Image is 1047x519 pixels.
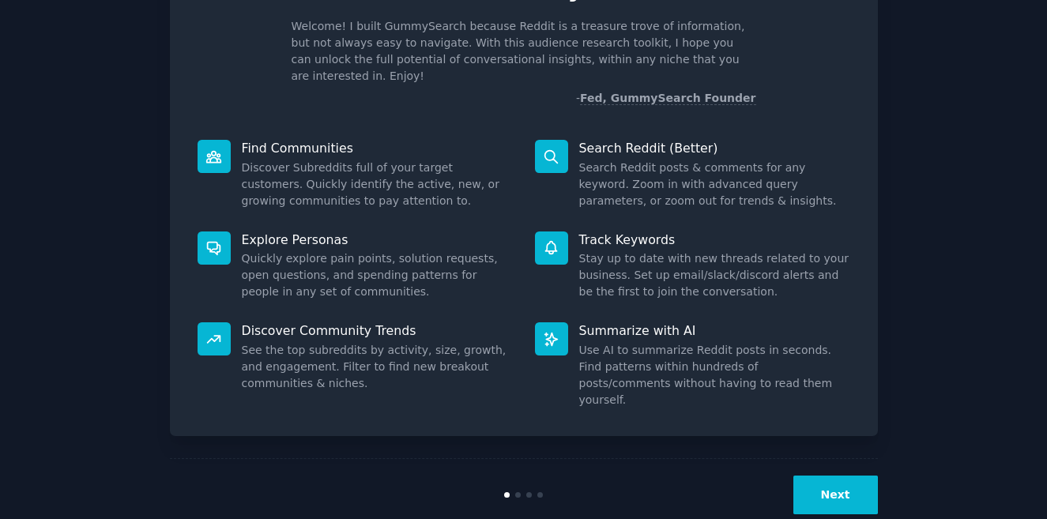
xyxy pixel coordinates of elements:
dd: Discover Subreddits full of your target customers. Quickly identify the active, new, or growing c... [242,160,513,209]
p: Find Communities [242,140,513,156]
p: Track Keywords [579,231,850,248]
p: Explore Personas [242,231,513,248]
dd: Quickly explore pain points, solution requests, open questions, and spending patterns for people ... [242,250,513,300]
a: Fed, GummySearch Founder [580,92,756,105]
dd: See the top subreddits by activity, size, growth, and engagement. Filter to find new breakout com... [242,342,513,392]
p: Discover Community Trends [242,322,513,339]
p: Welcome! I built GummySearch because Reddit is a treasure trove of information, but not always ea... [292,18,756,85]
dd: Search Reddit posts & comments for any keyword. Zoom in with advanced query parameters, or zoom o... [579,160,850,209]
div: - [576,90,756,107]
p: Search Reddit (Better) [579,140,850,156]
dd: Use AI to summarize Reddit posts in seconds. Find patterns within hundreds of posts/comments with... [579,342,850,408]
button: Next [793,476,878,514]
dd: Stay up to date with new threads related to your business. Set up email/slack/discord alerts and ... [579,250,850,300]
p: Summarize with AI [579,322,850,339]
